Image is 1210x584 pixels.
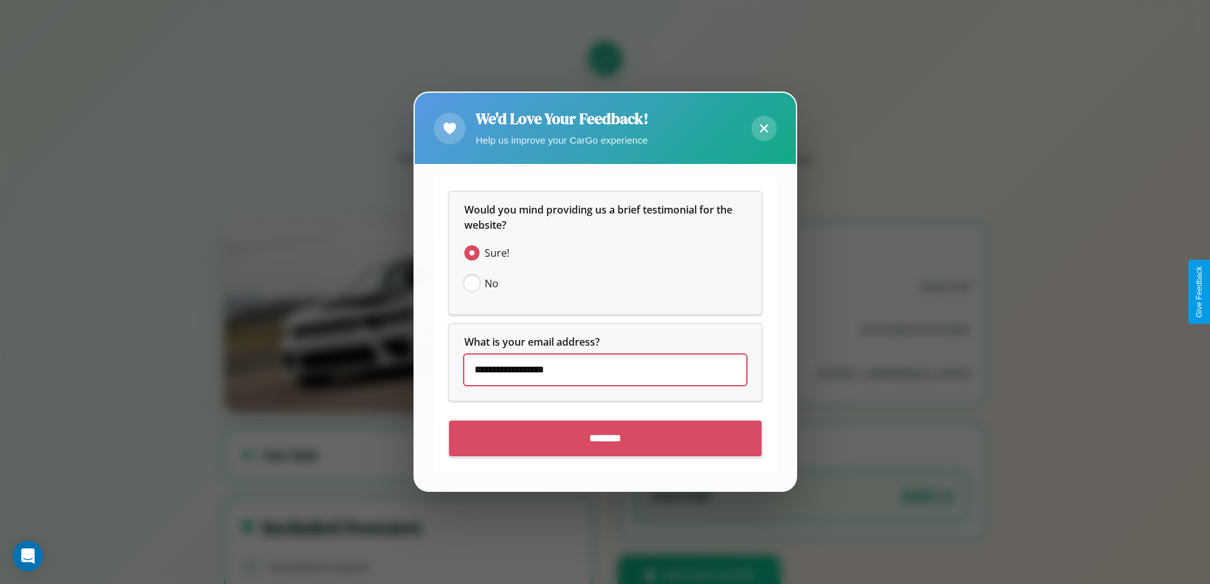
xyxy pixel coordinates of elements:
span: No [485,276,499,292]
span: What is your email address? [464,336,600,350]
p: Help us improve your CarGo experience [476,132,649,149]
div: Open Intercom Messenger [13,541,43,571]
div: Give Feedback [1195,266,1204,318]
h2: We'd Love Your Feedback! [476,108,649,129]
span: Sure! [485,246,509,261]
span: Would you mind providing us a brief testimonial for the website? [464,203,735,233]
